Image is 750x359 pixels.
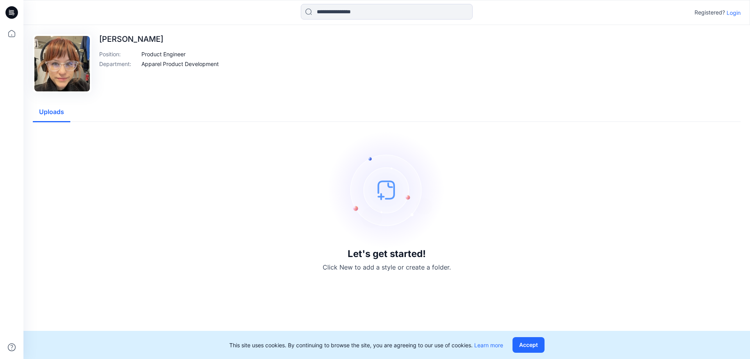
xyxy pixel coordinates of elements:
[512,337,545,353] button: Accept
[33,102,70,122] button: Uploads
[34,36,90,91] img: Jessie Desue
[229,341,503,349] p: This site uses cookies. By continuing to browse the site, you are agreeing to our use of cookies.
[99,50,138,58] p: Position :
[141,50,186,58] p: Product Engineer
[99,34,219,44] p: [PERSON_NAME]
[99,60,138,68] p: Department :
[141,60,219,68] p: Apparel Product Development
[328,131,445,248] img: empty-state-image.svg
[348,248,426,259] h3: Let's get started!
[323,263,451,272] p: Click New to add a style or create a folder.
[727,9,741,17] p: Login
[474,342,503,348] a: Learn more
[695,8,725,17] p: Registered?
